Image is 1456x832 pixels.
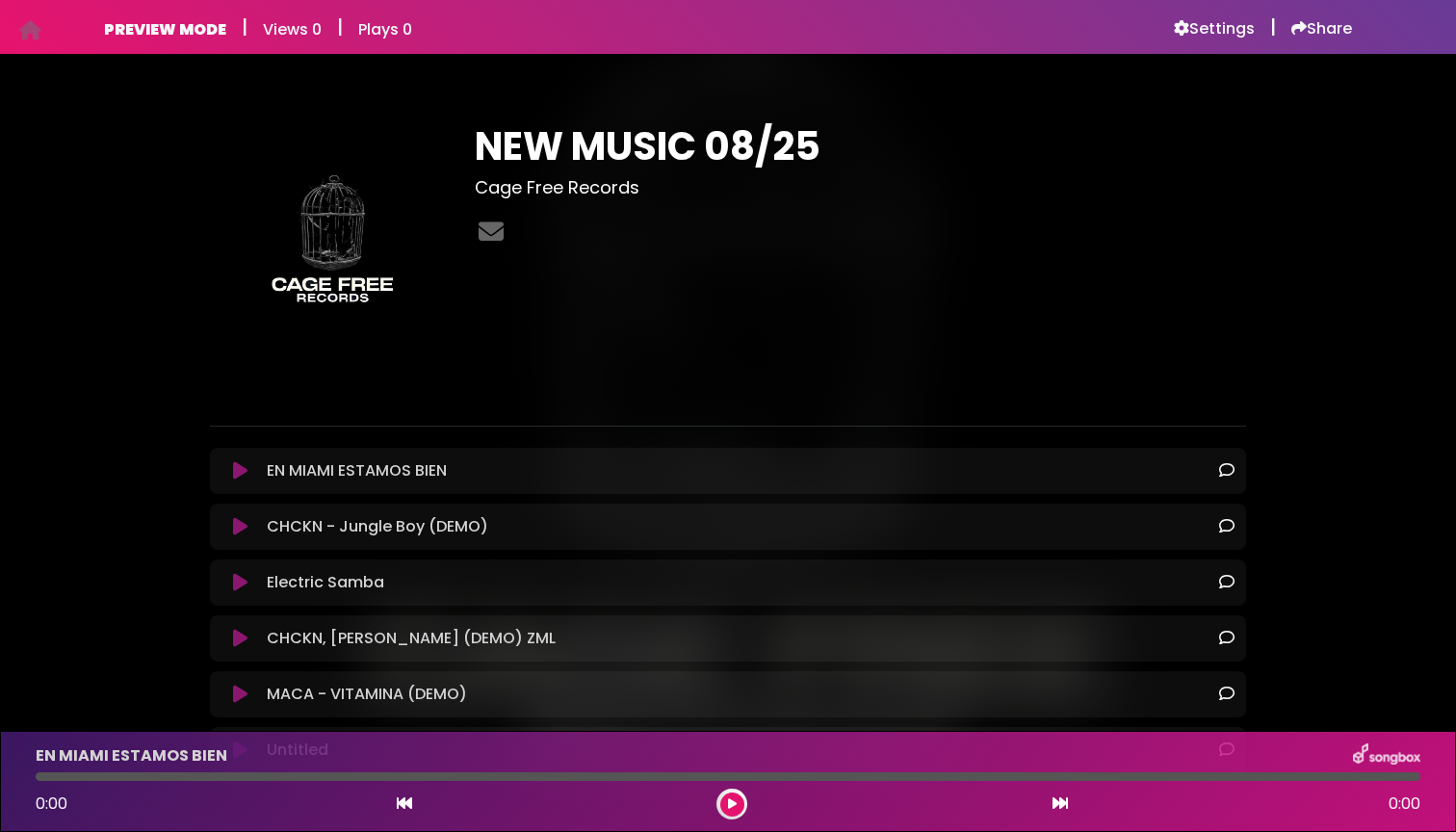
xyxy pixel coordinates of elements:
p: CHCKN, [PERSON_NAME] (DEMO) ZML [267,627,556,650]
h6: Plays 0 [358,20,412,39]
p: EN MIAMI ESTAMOS BIEN [267,459,447,482]
a: Settings [1174,19,1255,39]
h5: | [1270,15,1276,39]
a: Share [1291,19,1352,39]
img: songbox-logo-white.png [1353,743,1420,768]
span: 0:00 [36,793,67,815]
h5: | [337,15,343,39]
h6: Views 0 [263,20,322,39]
span: 0:00 [1389,793,1420,816]
p: EN MIAMI ESTAMOS BIEN [36,744,227,767]
h5: | [242,15,247,39]
p: MACA - VITAMINA (DEMO) [267,683,467,706]
p: CHCKN - Jungle Boy (DEMO) [267,515,488,538]
h6: PREVIEW MODE [104,20,226,39]
p: Electric Samba [267,571,384,594]
h3: Cage Free Records [475,177,1246,198]
h1: NEW MUSIC 08/25 [475,123,1246,169]
img: 9VKi3NS6TxClXnlC1PF6 [210,123,452,365]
